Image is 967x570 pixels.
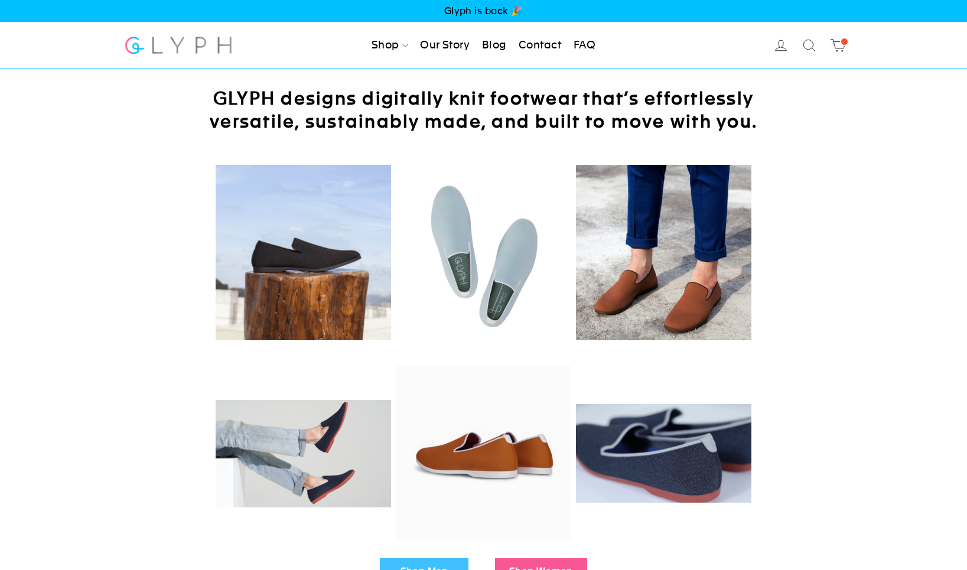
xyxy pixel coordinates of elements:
a: Contact [514,32,566,58]
h2: GLYPH designs digitally knit footwear that’s effortlessly versatile, sustainably made, and built ... [188,87,779,133]
img: Glyph [123,30,234,61]
a: Our Story [415,32,474,58]
a: FAQ [569,32,600,58]
ul: Primary [367,32,600,58]
a: Blog [477,32,512,58]
a: Shop [367,32,413,58]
